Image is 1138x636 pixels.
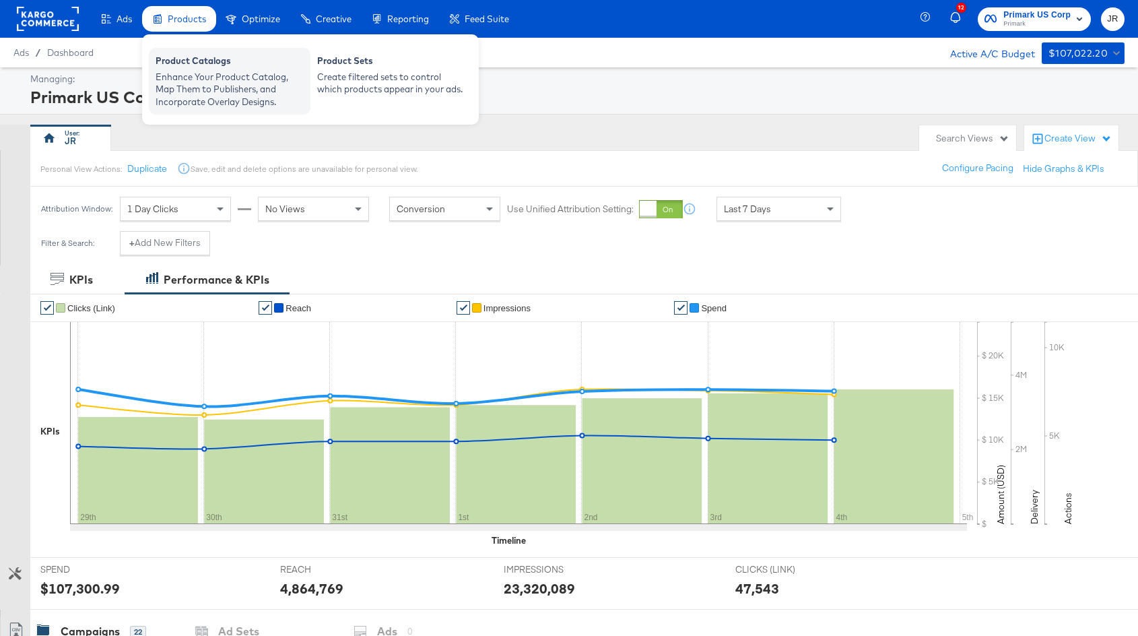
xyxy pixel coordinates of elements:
[1042,42,1125,64] button: $107,022.20
[1062,492,1074,524] text: Actions
[40,164,122,174] div: Personal View Actions:
[67,303,115,313] span: Clicks (Link)
[701,303,727,313] span: Spend
[465,13,509,24] span: Feed Suite
[735,579,779,598] div: 47,543
[40,579,120,598] div: $107,300.99
[280,563,381,576] span: REACH
[40,301,54,315] a: ✔
[29,47,47,58] span: /
[504,563,605,576] span: IMPRESSIONS
[30,73,1121,86] div: Managing:
[504,579,575,598] div: 23,320,089
[397,203,445,215] span: Conversion
[933,156,1023,181] button: Configure Pacing
[936,132,1009,145] div: Search Views
[13,47,29,58] span: Ads
[978,7,1091,31] button: Primark US CorpPrimark
[127,203,178,215] span: 1 Day Clicks
[191,164,417,174] div: Save, edit and delete options are unavailable for personal view.
[164,272,269,288] div: Performance & KPIs
[116,13,132,24] span: Ads
[948,6,971,32] button: 12
[69,272,93,288] div: KPIs
[168,13,206,24] span: Products
[724,203,771,215] span: Last 7 Days
[507,203,634,216] label: Use Unified Attribution Setting:
[286,303,311,313] span: Reach
[120,231,210,255] button: +Add New Filters
[735,563,836,576] span: CLICKS (LINK)
[242,13,280,24] span: Optimize
[40,238,95,248] div: Filter & Search:
[1023,162,1104,175] button: Hide Graphs & KPIs
[40,425,60,438] div: KPIs
[265,203,305,215] span: No Views
[1048,45,1108,62] div: $107,022.20
[259,301,272,315] a: ✔
[674,301,688,315] a: ✔
[936,42,1035,63] div: Active A/C Budget
[387,13,429,24] span: Reporting
[1028,490,1040,524] text: Delivery
[65,135,76,148] div: JR
[1003,19,1071,30] span: Primark
[1101,7,1125,31] button: JR
[956,3,966,13] div: 12
[40,204,113,214] div: Attribution Window:
[47,47,94,58] a: Dashboard
[995,465,1007,524] text: Amount (USD)
[316,13,352,24] span: Creative
[40,563,141,576] span: SPEND
[492,534,526,547] div: Timeline
[280,579,343,598] div: 4,864,769
[1003,8,1071,22] span: Primark US Corp
[30,86,1121,108] div: Primark US Corp
[1044,132,1112,146] div: Create View
[129,236,135,249] strong: +
[127,162,167,175] button: Duplicate
[483,303,531,313] span: Impressions
[457,301,470,315] a: ✔
[1106,11,1119,27] span: JR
